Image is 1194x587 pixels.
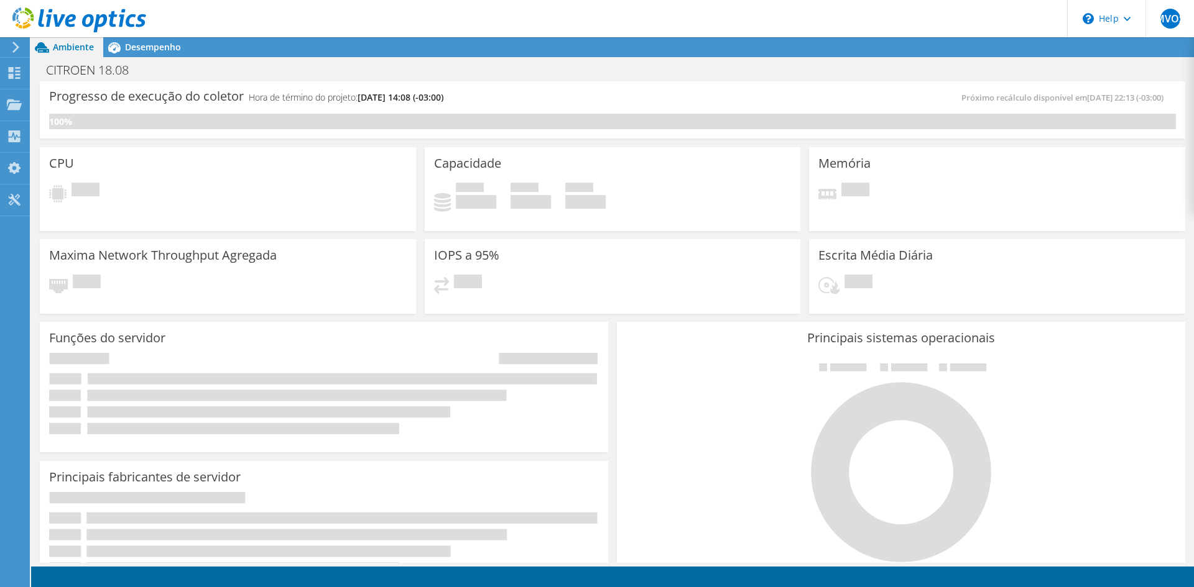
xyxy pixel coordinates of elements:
span: Pendente [73,275,101,291]
h3: Escrita Média Diária [818,248,933,262]
h3: Principais fabricantes de servidor [49,470,241,484]
svg: \n [1083,13,1094,24]
span: Próximo recálculo disponível em [961,92,1170,103]
span: MVOS [1160,9,1180,29]
h3: CPU [49,157,74,170]
span: Pendente [72,183,99,199]
h3: Capacidade [434,157,501,170]
span: Disponível [511,183,539,195]
span: [DATE] 22:13 (-03:00) [1087,92,1164,103]
h4: 0 GiB [456,195,496,209]
h4: Hora de término do projeto: [249,91,443,104]
h1: CITROEN 18.08 [40,63,148,77]
h3: Memória [818,157,871,170]
span: Total [565,183,593,195]
span: Pendente [841,183,869,199]
span: Desempenho [125,41,181,53]
h3: Maxima Network Throughput Agregada [49,248,277,262]
h4: 0 GiB [565,195,606,209]
h3: IOPS a 95% [434,248,499,262]
span: Ambiente [53,41,94,53]
h4: 0 GiB [511,195,551,209]
h3: Principais sistemas operacionais [626,331,1176,345]
span: Pendente [845,275,872,291]
span: Pendente [454,275,482,291]
h3: Funções do servidor [49,331,165,345]
span: [DATE] 14:08 (-03:00) [358,91,443,103]
span: Usado [456,183,484,195]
